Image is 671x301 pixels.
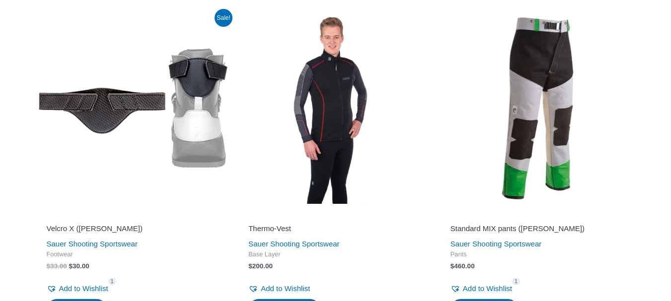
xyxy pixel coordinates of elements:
[38,12,230,204] img: Velcro X
[450,250,625,259] span: Pants
[215,9,232,27] span: Sale!
[512,278,520,285] span: 1
[248,262,273,270] bdi: 200.00
[463,284,512,293] span: Add to Wishlist
[239,12,432,204] img: Thermo-Vest
[47,240,138,248] a: Sauer Shooting Sportswear
[108,278,116,285] span: 1
[450,224,625,237] a: Standard MIX pants ([PERSON_NAME])
[69,262,73,270] span: $
[47,262,51,270] span: $
[47,262,67,270] bdi: 33.00
[47,250,221,259] span: Footwear
[248,240,339,248] a: Sauer Shooting Sportswear
[47,210,221,222] iframe: Customer reviews powered by Trustpilot
[47,224,221,237] a: Velcro X ([PERSON_NAME])
[248,262,252,270] span: $
[450,210,625,222] iframe: Customer reviews powered by Trustpilot
[442,12,634,204] img: Standard Mix pants
[248,224,423,237] a: Thermo-Vest
[69,262,89,270] bdi: 30.00
[450,262,454,270] span: $
[450,282,512,296] a: Add to Wishlist
[248,250,423,259] span: Base Layer
[261,284,310,293] span: Add to Wishlist
[450,224,625,234] h2: Standard MIX pants ([PERSON_NAME])
[450,262,475,270] bdi: 460.00
[47,224,221,234] h2: Velcro X ([PERSON_NAME])
[59,284,108,293] span: Add to Wishlist
[248,224,423,234] h2: Thermo-Vest
[248,210,423,222] iframe: Customer reviews powered by Trustpilot
[47,282,108,296] a: Add to Wishlist
[450,240,541,248] a: Sauer Shooting Sportswear
[248,282,310,296] a: Add to Wishlist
